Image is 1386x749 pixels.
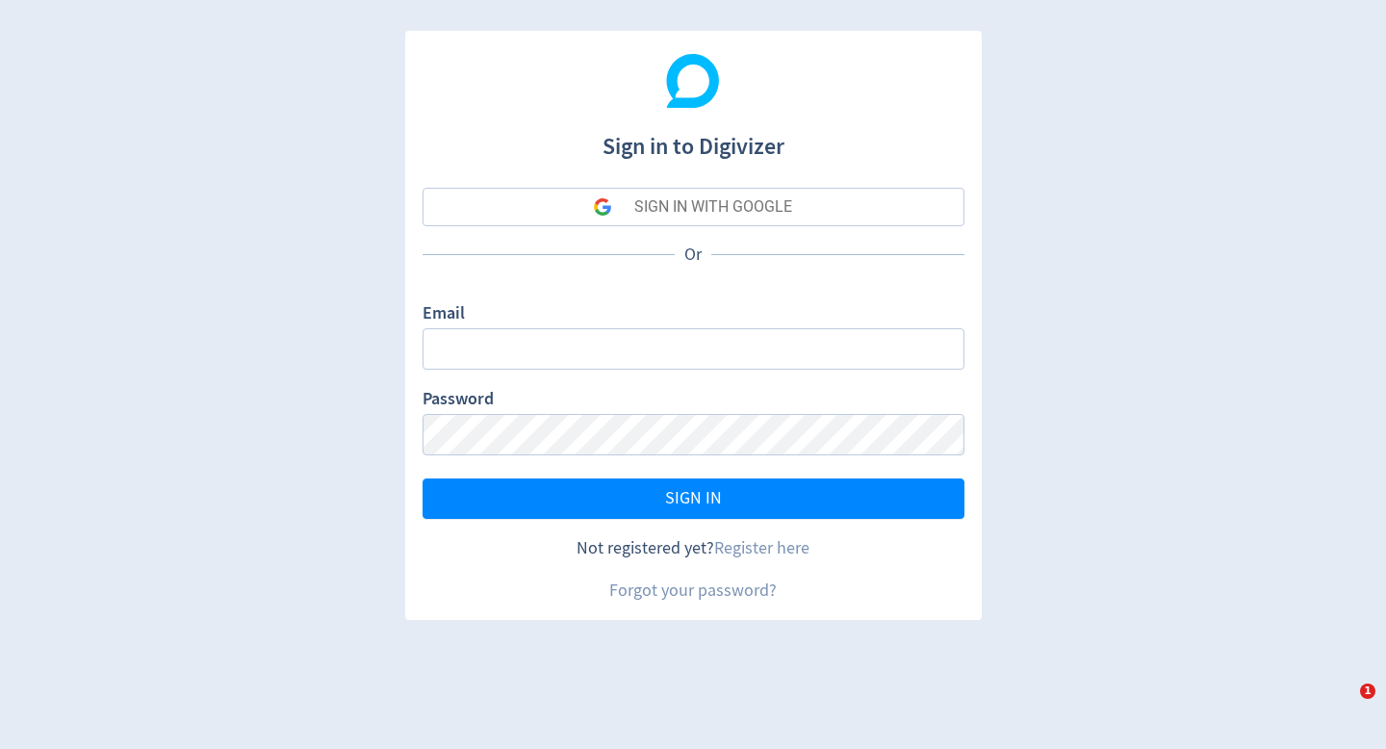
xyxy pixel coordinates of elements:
div: Not registered yet? [423,536,964,560]
iframe: Intercom live chat [1321,684,1367,730]
h1: Sign in to Digivizer [423,114,964,164]
a: Forgot your password? [609,580,777,602]
label: Password [423,387,494,414]
span: SIGN IN [665,490,722,507]
img: Digivizer Logo [666,54,720,108]
a: Register here [714,537,809,559]
button: SIGN IN [423,478,964,519]
span: 1 [1360,684,1375,699]
div: SIGN IN WITH GOOGLE [634,188,792,226]
button: SIGN IN WITH GOOGLE [423,188,964,226]
p: Or [675,243,711,267]
label: Email [423,301,465,328]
